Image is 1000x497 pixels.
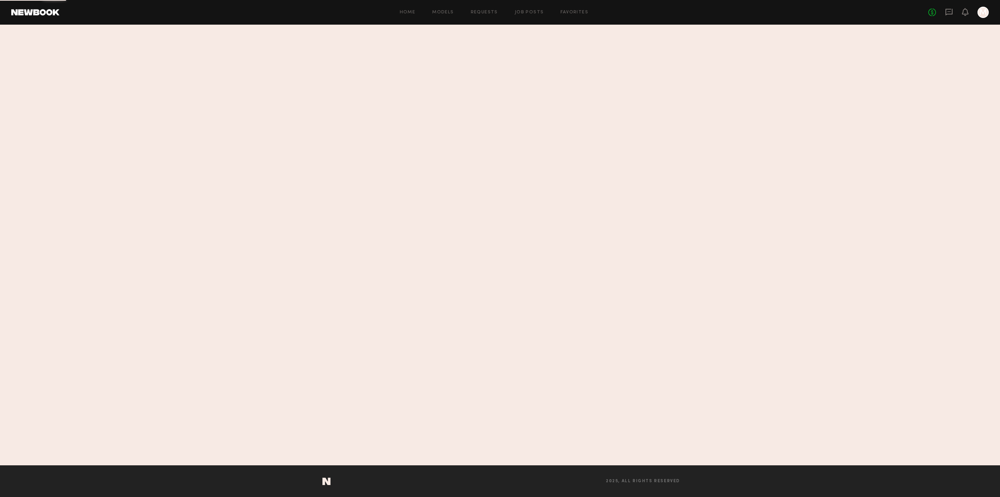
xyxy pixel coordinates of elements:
[471,10,498,15] a: Requests
[977,7,989,18] a: M
[560,10,588,15] a: Favorites
[606,479,680,484] span: 2025, all rights reserved
[400,10,416,15] a: Home
[432,10,454,15] a: Models
[515,10,544,15] a: Job Posts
